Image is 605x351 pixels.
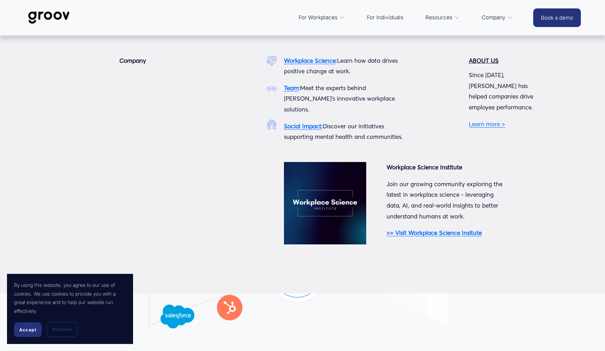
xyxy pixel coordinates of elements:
strong: : [321,122,323,130]
section: Cookie banner [7,274,133,344]
a: >> Visit Workplace Science Insitute [387,229,482,236]
strong: : [336,57,337,64]
strong: Company [119,57,146,64]
p: Learn how data drives positive change at work. [284,55,403,77]
span: Company [482,13,506,22]
strong: : [299,84,300,92]
strong: ABOUT US [469,57,499,64]
a: folder dropdown [478,9,516,26]
span: Accept [19,327,36,332]
p: Join our growing community exploring the latest in workplace science - leveraging data, AI, and r... [387,179,506,222]
img: Groov | Workplace Science Platform | Unlock Performance | Drive Results [24,6,74,29]
span: Decline [52,326,72,333]
a: Workplace Science [284,57,336,64]
a: Learn more > [469,120,505,128]
span: Resources [425,13,452,22]
a: Social Impact [284,122,321,130]
a: Team [284,84,299,92]
a: For Individuals [363,9,407,26]
p: Discover our initiatives supporting mental health and communities. [284,121,403,142]
p: Meet the experts behind [PERSON_NAME]'s innovative workplace solutions. [284,83,403,115]
button: Decline [47,322,77,337]
button: Accept [14,322,42,337]
span: For Workplaces [299,13,338,22]
p: Since [DATE], [PERSON_NAME] has helped companies drive employee performance. [469,70,547,113]
a: Book a demo [533,8,581,27]
p: By using this website, you agree to our use of cookies. We use cookies to provide you with a grea... [14,281,126,315]
a: folder dropdown [422,9,463,26]
a: folder dropdown [295,9,348,26]
strong: Workplace Science Institute [387,163,462,171]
